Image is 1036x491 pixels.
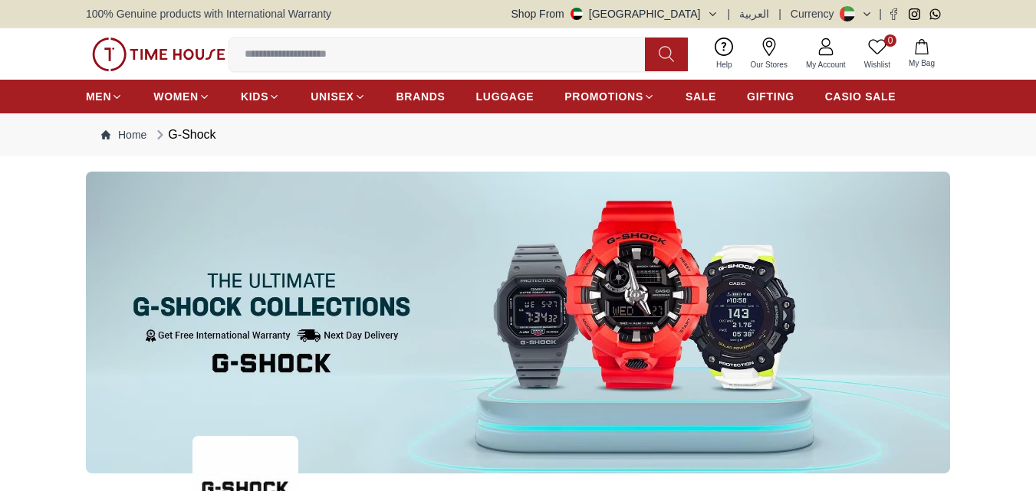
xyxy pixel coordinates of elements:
[686,83,716,110] a: SALE
[888,8,900,20] a: Facebook
[311,89,354,104] span: UNISEX
[745,59,794,70] span: Our Stores
[241,83,280,110] a: KIDS
[396,83,446,110] a: BRANDS
[86,6,331,21] span: 100% Genuine products with International Warranty
[86,89,111,104] span: MEN
[825,83,896,110] a: CASIO SALE
[747,89,794,104] span: GIFTING
[855,34,900,74] a: 0Wishlist
[791,6,840,21] div: Currency
[153,89,199,104] span: WOMEN
[728,6,731,21] span: |
[564,89,643,104] span: PROMOTIONS
[710,59,738,70] span: Help
[825,89,896,104] span: CASIO SALE
[476,89,534,104] span: LUGGAGE
[739,6,769,21] button: العربية
[101,127,146,142] a: Home
[879,6,882,21] span: |
[92,38,225,71] img: ...
[884,34,896,47] span: 0
[153,126,215,144] div: G-Shock
[511,6,719,21] button: Shop From[GEOGRAPHIC_DATA]
[903,57,941,69] span: My Bag
[396,89,446,104] span: BRANDS
[241,89,268,104] span: KIDS
[909,8,920,20] a: Instagram
[707,34,742,74] a: Help
[742,34,797,74] a: Our Stores
[929,8,941,20] a: Whatsapp
[686,89,716,104] span: SALE
[778,6,781,21] span: |
[747,83,794,110] a: GIFTING
[564,83,655,110] a: PROMOTIONS
[800,59,852,70] span: My Account
[311,83,365,110] a: UNISEX
[86,83,123,110] a: MEN
[153,83,210,110] a: WOMEN
[86,113,950,156] nav: Breadcrumb
[571,8,583,20] img: United Arab Emirates
[86,172,950,473] img: ...
[476,83,534,110] a: LUGGAGE
[858,59,896,70] span: Wishlist
[900,36,944,72] button: My Bag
